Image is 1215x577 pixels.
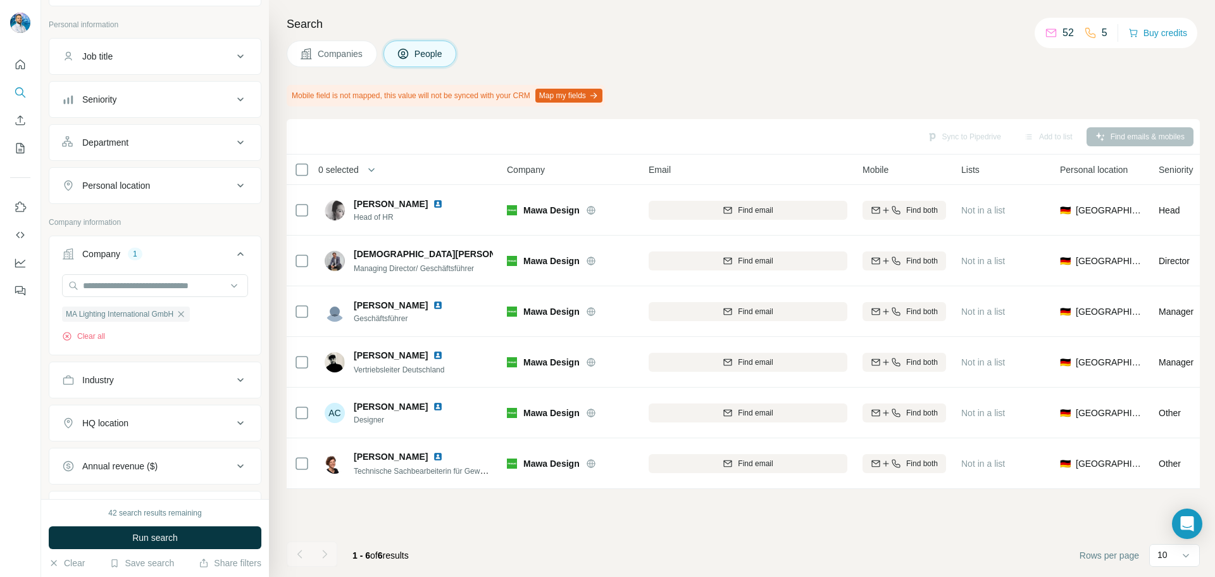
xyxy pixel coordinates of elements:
button: Find email [649,454,847,473]
span: Not in a list [961,459,1005,469]
span: Lists [961,163,980,176]
span: Rows per page [1080,549,1139,562]
button: Dashboard [10,251,30,274]
span: Vertriebsleiter Deutschland [354,365,444,374]
button: Industry [49,365,261,395]
span: Not in a list [961,256,1005,266]
div: Seniority [82,93,116,106]
span: 6 [378,550,383,561]
span: 🇩🇪 [1060,457,1071,470]
div: Annual revenue ($) [82,460,158,472]
button: Find both [863,353,946,372]
img: Logo of Mawa Design [507,307,517,317]
button: Seniority [49,84,261,115]
button: Find both [863,302,946,321]
span: Personal location [1060,163,1128,176]
button: Employees (size) [49,494,261,524]
span: results [352,550,409,561]
span: Managing Director/ Geschäftsführer [354,264,474,273]
button: Buy credits [1128,24,1187,42]
div: Mobile field is not mapped, this value will not be synced with your CRM [287,85,605,106]
img: Avatar [325,453,345,474]
span: Find both [906,306,938,317]
span: Manager [1159,357,1193,367]
button: Department [49,127,261,158]
span: [PERSON_NAME] [354,450,428,463]
img: LinkedIn logo [433,300,443,310]
span: [PERSON_NAME] [354,299,428,312]
span: 🇩🇪 [1060,305,1071,318]
span: Find email [738,255,773,267]
span: Manager [1159,307,1193,317]
div: 1 [128,248,142,260]
img: Logo of Mawa Design [507,205,517,215]
span: Find both [906,407,938,419]
button: Search [10,81,30,104]
span: Mobile [863,163,888,176]
span: Find both [906,255,938,267]
span: 1 - 6 [352,550,370,561]
span: Mawa Design [523,407,580,419]
img: LinkedIn logo [433,402,443,412]
span: Other [1159,459,1181,469]
button: Clear [49,557,85,569]
img: Avatar [10,13,30,33]
span: Find both [906,458,938,469]
div: Open Intercom Messenger [1172,509,1202,539]
button: HQ location [49,408,261,438]
span: [GEOGRAPHIC_DATA] [1076,356,1143,369]
button: Clear all [62,331,105,342]
img: Logo of Mawa Design [507,408,517,418]
span: People [414,48,444,60]
button: Run search [49,526,261,549]
span: 🇩🇪 [1060,407,1071,419]
img: Logo of Mawa Design [507,256,517,266]
span: Find email [738,306,773,317]
span: Designer [354,414,458,426]
span: Mawa Design [523,204,580,217]
span: [PERSON_NAME] [354,198,428,210]
div: 42 search results remaining [108,507,201,519]
button: Use Surfe on LinkedIn [10,196,30,219]
div: Industry [82,374,114,386]
span: Director [1159,256,1190,266]
button: Company1 [49,239,261,274]
span: Mawa Design [523,457,580,470]
img: Avatar [325,251,345,271]
button: Quick start [10,53,30,76]
span: Not in a list [961,357,1005,367]
div: Personal location [82,179,150,192]
span: Run search [132,531,178,544]
span: Mawa Design [523,255,580,267]
img: LinkedIn logo [433,199,443,209]
button: Save search [109,557,174,569]
span: Find email [738,357,773,368]
button: Find both [863,251,946,270]
span: Not in a list [961,205,1005,215]
button: Feedback [10,279,30,302]
p: 52 [1062,25,1074,41]
img: Logo of Mawa Design [507,357,517,367]
button: Share filters [199,557,261,569]
p: 10 [1157,548,1168,561]
button: Job title [49,41,261,72]
span: [PERSON_NAME] [354,400,428,413]
button: Find both [863,454,946,473]
img: Logo of Mawa Design [507,459,517,469]
button: Find both [863,201,946,220]
button: Personal location [49,170,261,201]
img: Avatar [325,301,345,322]
div: HQ location [82,417,128,429]
p: Company information [49,217,261,228]
span: [GEOGRAPHIC_DATA] [1076,204,1143,217]
p: 5 [1102,25,1107,41]
span: [GEOGRAPHIC_DATA] [1076,407,1143,419]
img: LinkedIn logo [433,452,443,462]
span: Other [1159,408,1181,418]
span: [GEOGRAPHIC_DATA] [1076,255,1143,267]
button: Find email [649,201,847,220]
span: Not in a list [961,408,1005,418]
span: Technische Sachbearbeiterin für Gewährleistung und Reparatur [354,466,568,476]
span: [PERSON_NAME] [354,349,428,362]
span: 0 selected [318,163,359,176]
